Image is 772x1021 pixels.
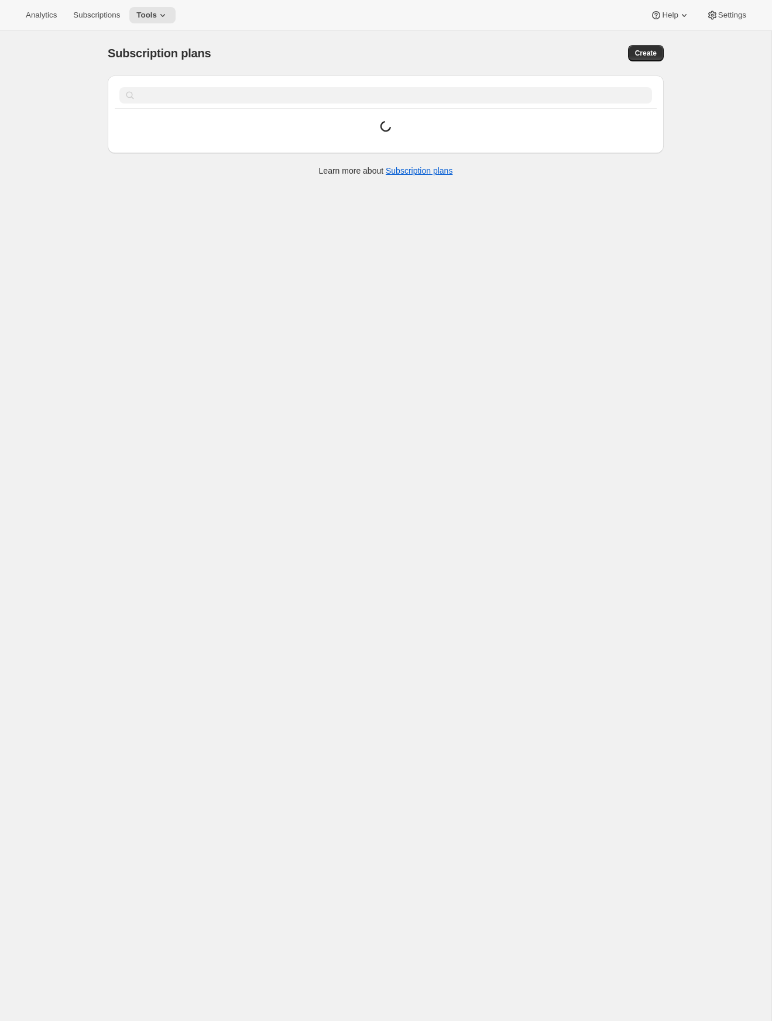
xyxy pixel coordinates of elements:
[643,7,696,23] button: Help
[662,11,678,20] span: Help
[628,45,664,61] button: Create
[73,11,120,20] span: Subscriptions
[66,7,127,23] button: Subscriptions
[26,11,57,20] span: Analytics
[386,166,452,175] a: Subscription plans
[718,11,746,20] span: Settings
[699,7,753,23] button: Settings
[129,7,176,23] button: Tools
[319,165,453,177] p: Learn more about
[635,49,657,58] span: Create
[19,7,64,23] button: Analytics
[108,47,211,60] span: Subscription plans
[136,11,157,20] span: Tools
